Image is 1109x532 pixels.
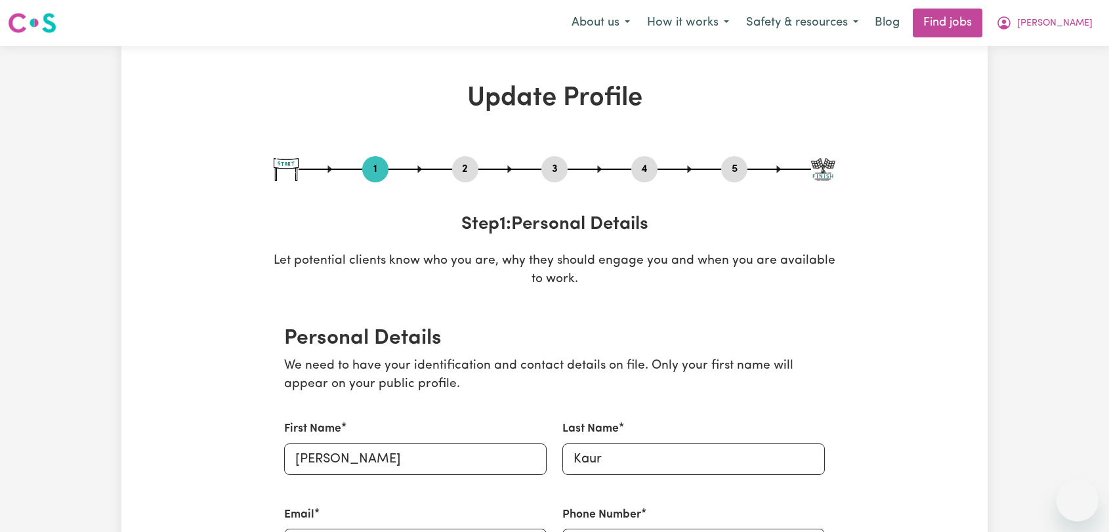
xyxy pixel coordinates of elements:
[284,357,825,395] p: We need to have your identification and contact details on file. Only your first name will appear...
[562,420,619,438] label: Last Name
[721,161,747,178] button: Go to step 5
[284,420,341,438] label: First Name
[631,161,658,178] button: Go to step 4
[867,9,908,37] a: Blog
[452,161,478,178] button: Go to step 2
[738,9,867,37] button: Safety & resources
[284,326,825,351] h2: Personal Details
[284,506,314,523] label: Email
[274,214,835,236] h3: Step 1 : Personal Details
[1017,16,1093,31] span: [PERSON_NAME]
[8,11,56,35] img: Careseekers logo
[638,9,738,37] button: How it works
[563,9,638,37] button: About us
[913,9,982,37] a: Find jobs
[362,161,388,178] button: Go to step 1
[988,9,1101,37] button: My Account
[541,161,568,178] button: Go to step 3
[1057,480,1099,522] iframe: Button to launch messaging window
[274,83,835,114] h1: Update Profile
[562,506,641,523] label: Phone Number
[274,252,835,290] p: Let potential clients know who you are, why they should engage you and when you are available to ...
[8,8,56,38] a: Careseekers logo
